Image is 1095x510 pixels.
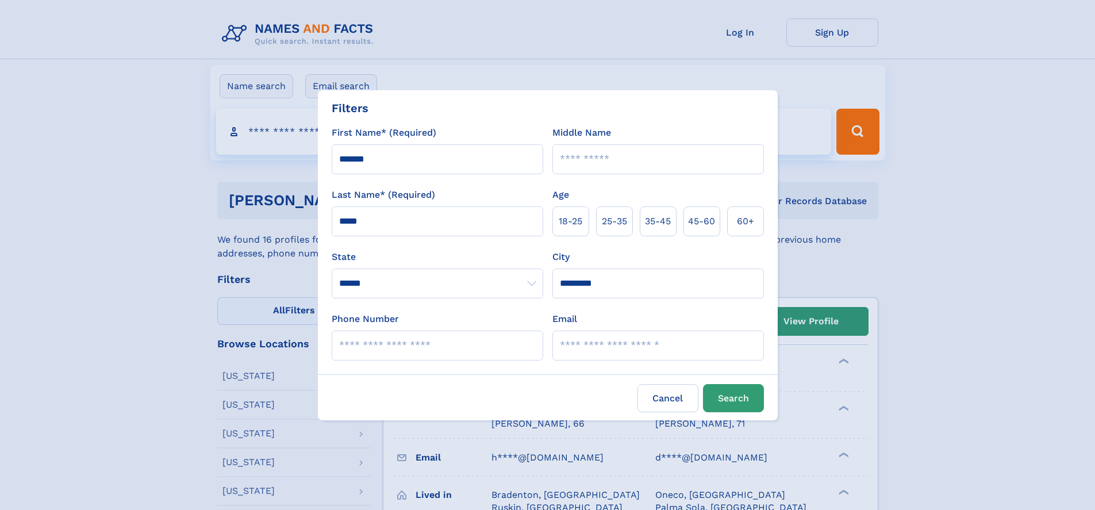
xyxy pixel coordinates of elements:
span: 25‑35 [602,214,627,228]
label: State [332,250,543,264]
span: 45‑60 [688,214,715,228]
span: 60+ [737,214,754,228]
div: Filters [332,99,368,117]
span: 18‑25 [559,214,582,228]
label: City [552,250,570,264]
label: Middle Name [552,126,611,140]
label: Phone Number [332,312,399,326]
span: 35‑45 [645,214,671,228]
button: Search [703,384,764,412]
label: Last Name* (Required) [332,188,435,202]
label: Cancel [637,384,698,412]
label: Email [552,312,577,326]
label: First Name* (Required) [332,126,436,140]
label: Age [552,188,569,202]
